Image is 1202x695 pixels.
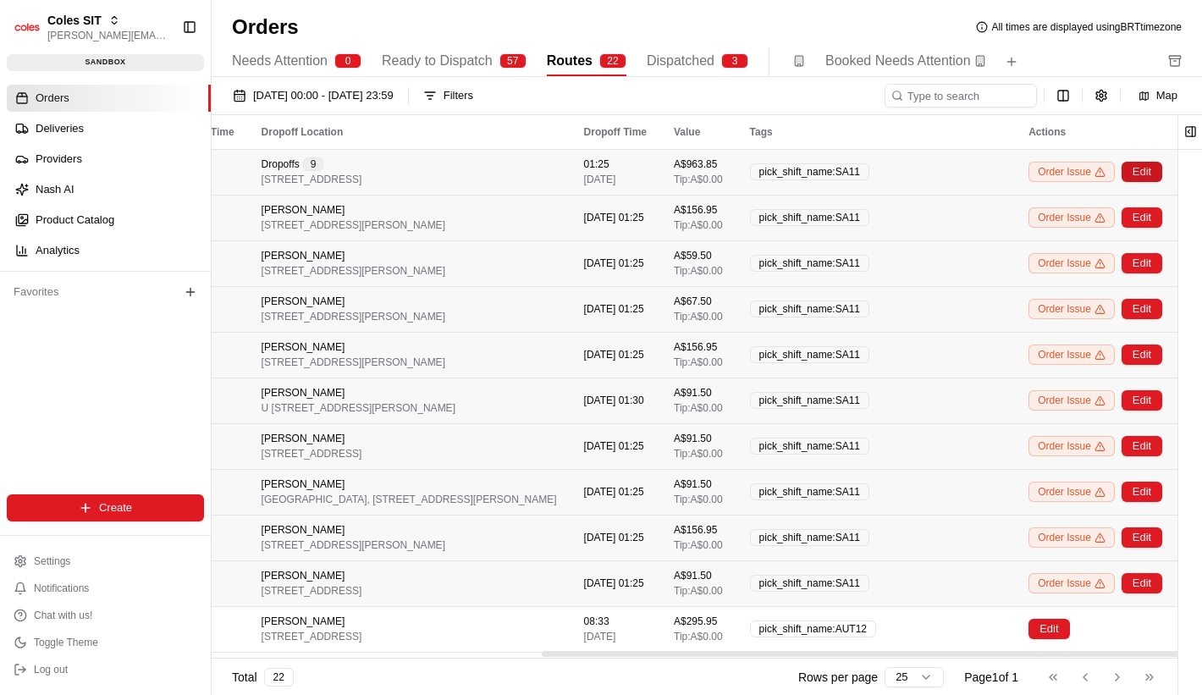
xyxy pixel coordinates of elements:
div: sandbox [7,54,204,71]
div: pick_shift_name:SA11 [750,301,869,317]
span: [STREET_ADDRESS] [262,630,362,643]
td: [DATE] 01:25 [571,423,660,469]
span: Deliveries [36,121,84,136]
span: A$91.50 [674,386,712,400]
button: Log out [7,658,204,681]
h1: Orders [232,14,299,41]
span: [DATE] [584,173,616,186]
span: [PERSON_NAME] [262,432,345,445]
td: [DATE] 01:25 [571,469,660,515]
img: Lucas Ferreira [17,292,44,319]
span: [STREET_ADDRESS] [262,584,362,598]
span: U [STREET_ADDRESS][PERSON_NAME] [262,401,455,415]
div: pick_shift_name:SA11 [750,255,869,272]
div: Order Issue [1028,436,1115,456]
button: Edit [1122,573,1162,593]
td: [DATE] 01:25 [571,560,660,606]
span: Knowledge Base [34,378,130,395]
button: Coles SITColes SIT[PERSON_NAME][EMAIL_ADDRESS][DOMAIN_NAME] [7,7,175,47]
span: A$156.95 [674,340,717,354]
span: [DATE] [150,308,185,322]
span: [DATE] 00:00 - [DATE] 23:59 [253,88,394,103]
div: 0 [334,53,361,69]
button: Edit [1028,619,1069,639]
div: Order Issue [1028,253,1115,273]
a: Powered byPylon [119,419,205,433]
input: Clear [44,109,279,127]
span: [STREET_ADDRESS][PERSON_NAME] [262,264,445,278]
span: Tip: A$0.00 [674,218,723,232]
span: [PERSON_NAME] [262,615,345,628]
a: Product Catalog [7,207,211,234]
span: Tip: A$0.00 [674,538,723,552]
div: 9 [303,157,324,171]
div: 22 [599,53,626,69]
span: Map [1156,88,1177,103]
div: We're available if you need us! [76,179,233,192]
td: [DATE] 01:25 [571,332,660,378]
button: Chat with us! [7,604,204,627]
div: Dropoff Time [584,125,647,139]
span: All times are displayed using BRT timezone [991,20,1182,34]
td: [DATE] 01:30 [571,378,660,423]
td: [DATE] 01:25 [571,286,660,332]
button: Edit [1122,482,1162,502]
div: Order Issue [1028,162,1115,182]
img: 4988371391238_9404d814bf3eb2409008_72.png [36,162,66,192]
span: [PERSON_NAME] [262,386,345,400]
span: Dispatched [647,51,714,71]
span: Needs Attention [232,51,328,71]
span: [STREET_ADDRESS] [262,447,362,461]
div: pick_shift_name:SA11 [750,392,869,409]
div: Actions [1028,125,1164,139]
a: Deliveries [7,115,211,142]
button: Edit [1122,162,1162,182]
p: Rows per page [798,669,878,686]
span: [PERSON_NAME] [262,203,345,217]
span: A$91.50 [674,569,712,582]
span: [PERSON_NAME] [52,262,137,276]
span: [PERSON_NAME] [262,249,345,262]
span: A$67.50 [674,295,712,308]
div: pick_shift_name:SA11 [750,163,869,180]
button: See all [262,217,308,237]
div: Order Issue [1028,573,1115,593]
span: Tip: A$0.00 [674,264,723,278]
div: 22 [264,668,294,687]
div: 📗 [17,380,30,394]
a: 📗Knowledge Base [10,372,136,402]
span: Settings [34,554,70,568]
div: 3 [721,53,748,69]
span: [PERSON_NAME] [262,569,345,582]
span: Chat with us! [34,609,92,622]
button: Toggle Theme [7,631,204,654]
button: [PERSON_NAME][EMAIL_ADDRESS][DOMAIN_NAME] [47,29,168,42]
button: Coles SIT [47,12,102,29]
a: Nash AI [7,176,211,203]
div: Favorites [7,279,204,306]
span: Notifications [34,582,89,595]
div: pick_shift_name:SA11 [750,438,869,455]
div: Past conversations [17,220,113,234]
span: Create [99,500,132,516]
span: Tip: A$0.00 [674,584,723,598]
button: Edit [1122,527,1162,548]
span: Tip: A$0.00 [674,173,723,186]
span: API Documentation [160,378,272,395]
div: Order Issue [1028,527,1115,548]
span: Orders [36,91,69,106]
button: Edit [1122,390,1162,411]
span: Product Catalog [36,212,114,228]
span: Booked Needs Attention [825,51,971,71]
div: pick_shift_name:SA11 [750,483,869,500]
button: Start new chat [288,167,308,187]
span: Tip: A$0.00 [674,401,723,415]
span: A$156.95 [674,203,717,217]
img: Coles SIT [14,14,41,41]
img: 1736555255976-a54dd68f-1ca7-489b-9aae-adbdc363a1c4 [34,263,47,277]
span: [PERSON_NAME] [262,523,345,537]
div: Filters [444,88,473,103]
span: A$156.95 [674,523,717,537]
